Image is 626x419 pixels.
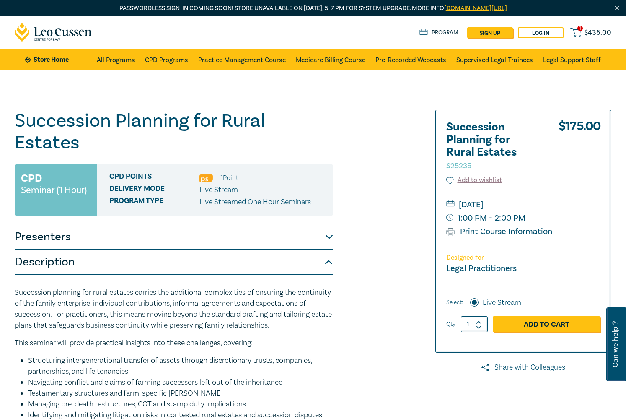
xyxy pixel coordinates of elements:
li: Structuring intergenerational transfer of assets through discretionary trusts, companies, partner... [28,355,333,377]
span: Live Stream [199,185,238,195]
a: Pre-Recorded Webcasts [375,49,446,70]
a: Print Course Information [446,226,552,237]
p: Designed for [446,254,600,262]
img: Professional Skills [199,174,213,182]
p: Live Streamed One Hour Seminars [199,197,311,208]
button: Description [15,250,333,275]
a: Supervised Legal Trainees [456,49,533,70]
a: [DOMAIN_NAME][URL] [444,4,507,12]
a: Legal Support Staff [543,49,601,70]
a: All Programs [97,49,135,70]
h1: Succession Planning for Rural Estates [15,110,333,154]
small: Seminar (1 Hour) [21,186,87,194]
span: Delivery Mode [109,185,199,195]
input: 1 [461,316,488,332]
h3: CPD [21,171,42,186]
a: Medicare Billing Course [296,49,365,70]
span: $ 435.00 [584,28,611,37]
p: Succession planning for rural estates carries the additional complexities of ensuring the continu... [15,287,333,331]
button: Add to wishlist [446,175,502,185]
small: Legal Practitioners [446,263,517,274]
a: Program [419,28,458,37]
a: CPD Programs [145,49,188,70]
span: Can we help ? [611,312,619,376]
label: Qty [446,320,455,329]
p: This seminar will provide practical insights into these challenges, covering: [15,338,333,349]
small: [DATE] [446,198,600,211]
small: S25235 [446,161,471,171]
h2: Succession Planning for Rural Estates [446,121,538,171]
a: Add to Cart [493,316,600,332]
span: Select: [446,298,463,307]
a: Share with Colleagues [435,362,611,373]
span: 1 [577,26,583,31]
a: Log in [518,27,564,38]
li: Managing pre-death restructures, CGT and stamp duty implications [28,399,333,410]
a: Practice Management Course [198,49,286,70]
a: sign up [467,27,513,38]
p: Passwordless sign-in coming soon! Store unavailable on [DATE], 5–7 PM for system upgrade. More info [15,4,611,13]
img: Close [613,5,621,12]
a: Store Home [25,55,83,64]
span: Program type [109,197,199,208]
span: CPD Points [109,172,199,183]
button: Presenters [15,224,333,250]
li: 1 Point [220,172,238,183]
label: Live Stream [483,297,521,308]
li: Navigating conflict and claims of farming successors left out of the inheritance [28,377,333,388]
li: Testamentary structures and farm-specific [PERSON_NAME] [28,388,333,399]
div: $ 175.00 [559,121,600,175]
small: 1:00 PM - 2:00 PM [446,211,600,225]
